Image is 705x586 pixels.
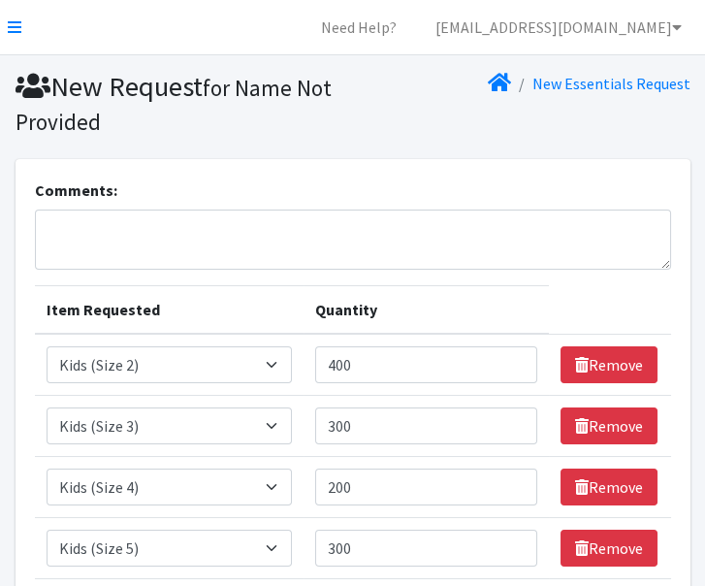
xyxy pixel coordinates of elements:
h1: New Request [16,70,346,137]
a: Remove [561,530,657,567]
a: Need Help? [305,8,412,47]
th: Quantity [304,286,549,335]
small: for Name Not Provided [16,74,332,136]
a: Remove [561,469,657,505]
a: New Essentials Request [532,74,690,93]
a: [EMAIL_ADDRESS][DOMAIN_NAME] [420,8,697,47]
th: Item Requested [35,286,304,335]
a: Remove [561,346,657,383]
label: Comments: [35,179,117,202]
a: Remove [561,407,657,444]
